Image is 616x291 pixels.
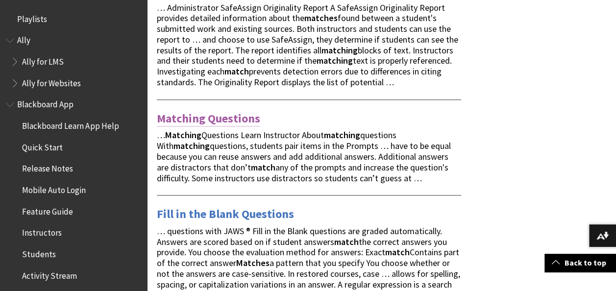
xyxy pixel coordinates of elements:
span: Quick Start [22,139,63,152]
span: Students [22,246,56,259]
a: Matching Questions [157,111,260,126]
strong: match [385,246,410,258]
a: Back to top [544,254,616,272]
strong: Matches [236,257,270,268]
nav: Book outline for Playlists [6,11,141,27]
strong: matching [173,140,210,151]
strong: matches [304,12,338,24]
strong: match [224,66,249,77]
span: Instructors [22,225,62,238]
strong: match [251,162,275,173]
span: Mobile Auto Login [22,182,86,195]
span: … Questions Learn Instructor About questions With questions, students pair items in the Prompts …... [157,129,451,183]
span: Playlists [17,11,47,24]
span: Ally for LMS [22,53,64,67]
span: Ally [17,32,30,46]
strong: match [334,236,359,247]
span: Release Notes [22,161,73,174]
strong: matching [321,45,358,56]
span: Feature Guide [22,203,73,217]
a: Fill in the Blank Questions [157,206,294,222]
span: … Administrator SafeAssign Originality Report A SafeAssign Originality Report provides detailed i... [157,2,458,88]
strong: matching [324,129,360,141]
span: Blackboard Learn App Help [22,118,119,131]
span: Blackboard App [17,97,74,110]
span: Ally for Websites [22,75,81,88]
strong: matching [317,55,353,66]
strong: Matching [165,129,201,141]
span: Activity Stream [22,267,77,281]
nav: Book outline for Anthology Ally Help [6,32,141,92]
